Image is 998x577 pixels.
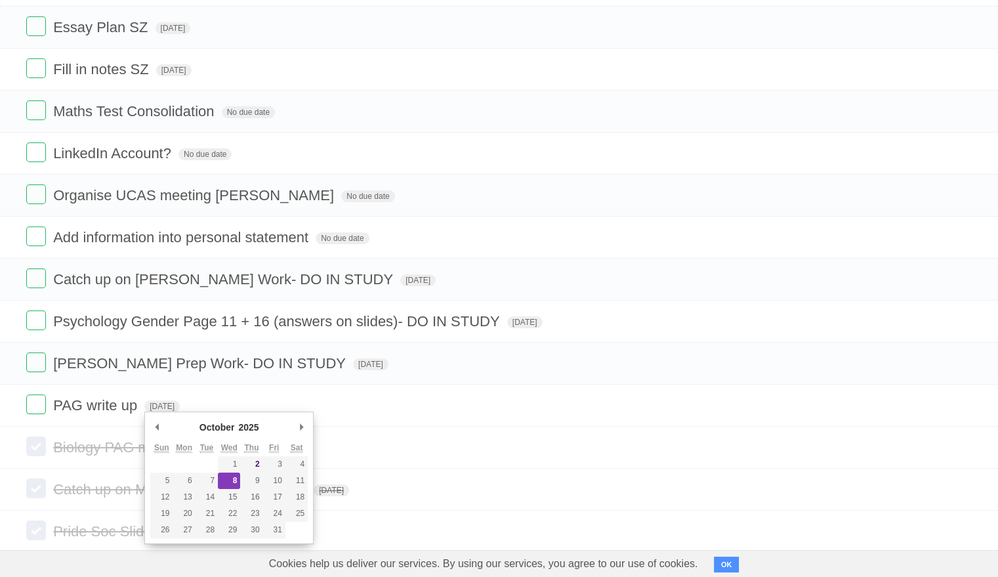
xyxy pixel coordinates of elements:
span: [DATE] [507,316,543,328]
span: [DATE] [144,400,180,412]
button: 9 [240,473,262,489]
span: No due date [222,106,275,118]
span: [DATE] [156,64,192,76]
button: 2 [240,456,262,473]
span: No due date [178,148,232,160]
button: 28 [196,522,218,538]
button: 23 [240,505,262,522]
label: Done [26,226,46,246]
button: 16 [240,489,262,505]
button: 5 [150,473,173,489]
span: [PERSON_NAME] Prep Work- DO IN STUDY [53,355,349,372]
button: 20 [173,505,195,522]
span: Essay Plan SZ [53,19,151,35]
abbr: Monday [176,443,192,453]
button: 22 [218,505,240,522]
span: [DATE] [314,484,349,496]
button: 27 [173,522,195,538]
button: 18 [285,489,308,505]
label: Done [26,437,46,456]
button: 3 [263,456,285,473]
abbr: Thursday [244,443,259,453]
label: Done [26,142,46,162]
span: Add information into personal statement [53,229,312,246]
button: 15 [218,489,240,505]
button: 12 [150,489,173,505]
abbr: Tuesday [200,443,213,453]
span: Fill in notes SZ [53,61,152,77]
span: Maths Test Consolidation [53,103,217,119]
abbr: Wednesday [221,443,238,453]
label: Done [26,395,46,414]
span: Biology PAG method prep [53,439,222,456]
span: LinkedIn Account? [53,145,175,161]
label: Done [26,268,46,288]
label: Done [26,184,46,204]
button: Previous Month [150,417,163,437]
span: Cookies help us deliver our services. By using our services, you agree to our use of cookies. [256,551,711,577]
button: 10 [263,473,285,489]
button: OK [714,557,739,572]
button: 21 [196,505,218,522]
label: Done [26,521,46,540]
label: Done [26,58,46,78]
span: Psychology Gender Page 11 + 16 (answers on slides)- DO IN STUDY [53,313,503,330]
button: 14 [196,489,218,505]
abbr: Friday [269,443,279,453]
button: 26 [150,522,173,538]
span: [DATE] [156,22,191,34]
span: No due date [341,190,394,202]
label: Done [26,100,46,120]
span: No due date [316,232,369,244]
abbr: Sunday [154,443,169,453]
label: Done [26,353,46,372]
button: 6 [173,473,195,489]
span: Organise UCAS meeting [PERSON_NAME] [53,187,337,203]
button: 31 [263,522,285,538]
button: 19 [150,505,173,522]
label: Done [26,16,46,36]
button: 7 [196,473,218,489]
button: 8 [218,473,240,489]
span: Pride Soc Slides [53,523,162,540]
button: 4 [285,456,308,473]
span: [DATE] [400,274,436,286]
button: 11 [285,473,308,489]
label: Done [26,310,46,330]
span: [DATE] [353,358,388,370]
button: 25 [285,505,308,522]
button: 24 [263,505,285,522]
span: PAG write up [53,397,140,414]
button: 30 [240,522,262,538]
button: Next Month [295,417,308,437]
span: Catch up on [PERSON_NAME] Work- DO IN STUDY [53,271,396,288]
button: 29 [218,522,240,538]
button: 17 [263,489,285,505]
label: Done [26,479,46,498]
button: 1 [218,456,240,473]
div: October [198,417,237,437]
button: 13 [173,489,195,505]
span: Catch up on Mr Black Psychology Work [53,481,310,498]
div: 2025 [236,417,260,437]
abbr: Saturday [291,443,303,453]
